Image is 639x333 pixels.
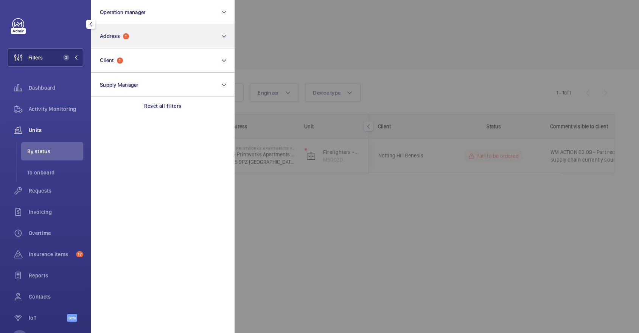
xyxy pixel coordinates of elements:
span: Beta [67,314,77,322]
span: IoT [29,314,67,322]
span: Filters [28,54,43,61]
span: Contacts [29,293,83,300]
span: Overtime [29,229,83,237]
span: By status [27,148,83,155]
span: Insurance items [29,251,73,258]
span: Units [29,126,83,134]
span: Requests [29,187,83,195]
span: 2 [63,54,69,61]
span: Activity Monitoring [29,105,83,113]
span: To onboard [27,169,83,176]
span: Reports [29,272,83,279]
button: Filters2 [8,48,83,67]
span: Dashboard [29,84,83,92]
span: 17 [76,251,83,257]
span: Invoicing [29,208,83,216]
